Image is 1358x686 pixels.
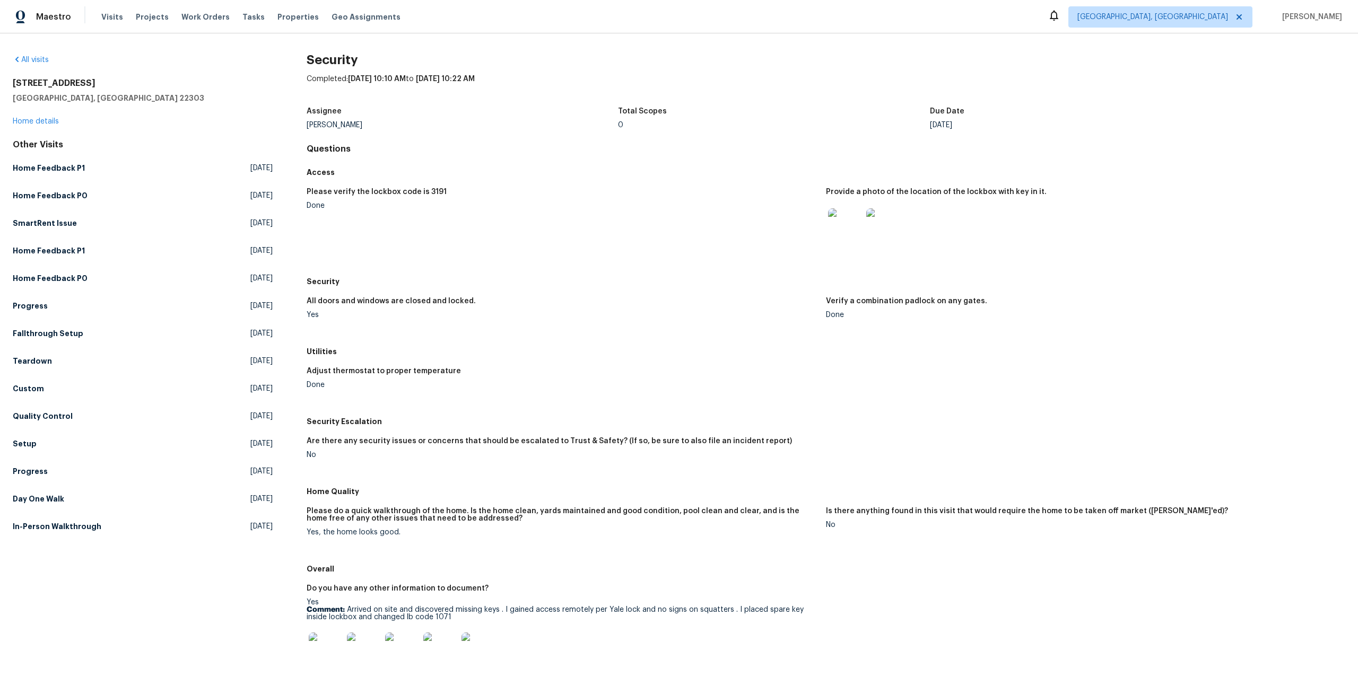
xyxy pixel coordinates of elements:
[13,328,83,339] h5: Fallthrough Setup
[13,214,273,233] a: SmartRent Issue[DATE]
[13,379,273,398] a: Custom[DATE]
[13,296,273,315] a: Progress[DATE]
[307,188,447,196] h5: Please verify the lockbox code is 3191
[250,521,273,532] span: [DATE]
[826,188,1047,196] h5: Provide a photo of the location of the lockbox with key in it.
[307,451,817,459] div: No
[307,276,1345,287] h5: Security
[307,599,817,673] div: Yes
[307,167,1345,178] h5: Access
[416,75,475,83] span: [DATE] 10:22 AM
[618,108,667,115] h5: Total Scopes
[13,434,273,453] a: Setup[DATE]
[307,121,619,129] div: [PERSON_NAME]
[307,529,817,536] div: Yes, the home looks good.
[13,324,273,343] a: Fallthrough Setup[DATE]
[307,311,817,319] div: Yes
[307,437,792,445] h5: Are there any security issues or concerns that should be escalated to Trust & Safety? (If so, be ...
[307,367,461,375] h5: Adjust thermostat to proper temperature
[250,328,273,339] span: [DATE]
[307,55,1345,65] h2: Security
[250,245,273,256] span: [DATE]
[13,78,273,89] h2: [STREET_ADDRESS]
[13,273,88,284] h5: Home Feedback P0
[13,356,52,366] h5: Teardown
[277,12,319,22] span: Properties
[348,75,406,83] span: [DATE] 10:10 AM
[13,163,85,173] h5: Home Feedback P1
[826,297,987,305] h5: Verify a combination padlock on any gates.
[826,507,1228,515] h5: Is there anything found in this visit that would require the home to be taken off market ([PERSON...
[13,269,273,288] a: Home Feedback P0[DATE]
[307,585,489,592] h5: Do you have any other information to document?
[1278,12,1342,22] span: [PERSON_NAME]
[13,438,37,449] h5: Setup
[307,416,1345,427] h5: Security Escalation
[13,489,273,508] a: Day One Walk[DATE]
[250,190,273,201] span: [DATE]
[13,411,73,421] h5: Quality Control
[13,93,273,103] h5: [GEOGRAPHIC_DATA], [GEOGRAPHIC_DATA] 22303
[13,301,48,311] h5: Progress
[13,521,101,532] h5: In-Person Walkthrough
[250,438,273,449] span: [DATE]
[250,218,273,228] span: [DATE]
[930,108,964,115] h5: Due Date
[101,12,123,22] span: Visits
[13,56,49,64] a: All visits
[307,381,817,389] div: Done
[181,12,230,22] span: Work Orders
[13,139,273,150] div: Other Visits
[307,108,342,115] h5: Assignee
[307,202,817,209] div: Done
[250,163,273,173] span: [DATE]
[307,346,1345,357] h5: Utilities
[250,356,273,366] span: [DATE]
[250,466,273,477] span: [DATE]
[250,411,273,421] span: [DATE]
[13,462,273,481] a: Progress[DATE]
[242,13,265,21] span: Tasks
[332,12,401,22] span: Geo Assignments
[13,159,273,178] a: Home Feedback P1[DATE]
[930,121,1242,129] div: [DATE]
[1077,12,1228,22] span: [GEOGRAPHIC_DATA], [GEOGRAPHIC_DATA]
[13,351,273,371] a: Teardown[DATE]
[13,466,48,477] h5: Progress
[307,564,1345,574] h5: Overall
[13,186,273,205] a: Home Feedback P0[DATE]
[307,297,476,305] h5: All doors and windows are closed and locked.
[13,241,273,260] a: Home Feedback P1[DATE]
[250,301,273,311] span: [DATE]
[307,606,817,621] p: Arrived on site and discovered missing keys . I gained access remotely per Yale lock and no signs...
[13,517,273,536] a: In-Person Walkthrough[DATE]
[250,273,273,284] span: [DATE]
[307,74,1345,101] div: Completed: to
[826,521,1337,529] div: No
[307,606,345,613] b: Comment:
[826,311,1337,319] div: Done
[13,494,64,504] h5: Day One Walk
[136,12,169,22] span: Projects
[307,144,1345,154] h4: Questions
[250,383,273,394] span: [DATE]
[618,121,930,129] div: 0
[13,383,44,394] h5: Custom
[250,494,273,504] span: [DATE]
[13,407,273,426] a: Quality Control[DATE]
[13,118,59,125] a: Home details
[13,218,77,228] h5: SmartRent Issue
[307,507,817,522] h5: Please do a quick walkthrough of the home. Is the home clean, yards maintained and good condition...
[36,12,71,22] span: Maestro
[13,190,88,201] h5: Home Feedback P0
[13,245,85,256] h5: Home Feedback P1
[307,486,1345,497] h5: Home Quality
